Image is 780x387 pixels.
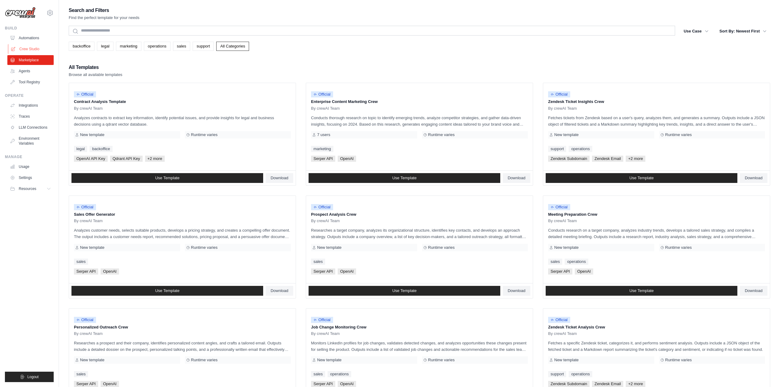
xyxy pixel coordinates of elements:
[311,156,335,162] span: Serper API
[508,176,525,180] span: Download
[7,77,54,87] a: Tool Registry
[592,156,623,162] span: Zendesk Email
[680,26,712,37] button: Use Case
[7,55,54,65] a: Marketplace
[548,218,577,223] span: By crewAI Team
[80,358,104,362] span: New template
[548,331,577,336] span: By crewAI Team
[569,146,592,152] a: operations
[565,259,588,265] a: operations
[311,331,340,336] span: By crewAI Team
[554,245,578,250] span: New template
[74,324,291,330] p: Personalized Outreach Crew
[745,176,763,180] span: Download
[428,132,455,137] span: Runtime varies
[80,245,104,250] span: New template
[548,340,765,353] p: Fetches a specific Zendesk ticket, categorizes it, and performs sentiment analysis. Outputs inclu...
[144,42,171,51] a: operations
[548,106,577,111] span: By crewAI Team
[155,176,179,180] span: Use Template
[338,381,356,387] span: OpenAI
[19,186,36,191] span: Resources
[74,91,96,97] span: Official
[311,115,528,127] p: Conducts thorough research on topic to identify emerging trends, analyze competitor strategies, a...
[554,358,578,362] span: New template
[311,317,333,323] span: Official
[311,268,335,275] span: Serper API
[7,162,54,172] a: Usage
[74,227,291,240] p: Analyzes customer needs, selects suitable products, develops a pricing strategy, and creates a co...
[548,99,765,105] p: Zendesk Ticket Insights Crew
[101,268,119,275] span: OpenAI
[548,211,765,218] p: Meeting Preparation Crew
[508,288,525,293] span: Download
[428,358,455,362] span: Runtime varies
[548,115,765,127] p: Fetches tickets from Zendesk based on a user's query, analyzes them, and generates a summary. Out...
[7,173,54,183] a: Settings
[74,268,98,275] span: Serper API
[69,72,122,78] p: Browse all available templates
[116,42,141,51] a: marketing
[311,324,528,330] p: Job Change Monitoring Crew
[74,99,291,105] p: Contract Analysis Template
[311,99,528,105] p: Enterprise Content Marketing Crew
[548,146,566,152] a: support
[309,173,500,183] a: Use Template
[271,176,288,180] span: Download
[392,288,417,293] span: Use Template
[311,91,333,97] span: Official
[311,259,325,265] a: sales
[69,6,140,15] h2: Search and Filters
[74,204,96,210] span: Official
[338,268,356,275] span: OpenAI
[548,156,590,162] span: Zendesk Subdomain
[665,132,692,137] span: Runtime varies
[74,115,291,127] p: Analyzes contracts to extract key information, identify potential issues, and provide insights fo...
[548,91,570,97] span: Official
[716,26,770,37] button: Sort By: Newest First
[665,358,692,362] span: Runtime varies
[311,381,335,387] span: Serper API
[548,324,765,330] p: Zendesk Ticket Analysis Crew
[5,93,54,98] div: Operate
[309,286,500,296] a: Use Template
[74,317,96,323] span: Official
[80,132,104,137] span: New template
[548,268,572,275] span: Serper API
[193,42,214,51] a: support
[155,288,179,293] span: Use Template
[311,371,325,377] a: sales
[328,371,351,377] a: operations
[317,245,341,250] span: New template
[5,372,54,382] button: Logout
[548,259,562,265] a: sales
[71,173,263,183] a: Use Template
[392,176,417,180] span: Use Template
[74,211,291,218] p: Sales Offer Generator
[317,132,330,137] span: 7 users
[548,204,570,210] span: Official
[191,132,218,137] span: Runtime varies
[740,286,767,296] a: Download
[74,371,88,377] a: sales
[7,33,54,43] a: Automations
[191,358,218,362] span: Runtime varies
[74,340,291,353] p: Researches a prospect and their company, identifies personalized content angles, and crafts a tai...
[569,371,592,377] a: operations
[338,156,356,162] span: OpenAI
[5,7,36,19] img: Logo
[7,66,54,76] a: Agents
[90,146,112,152] a: backoffice
[311,106,340,111] span: By crewAI Team
[575,268,593,275] span: OpenAI
[216,42,249,51] a: All Categories
[5,26,54,31] div: Build
[173,42,190,51] a: sales
[74,331,103,336] span: By crewAI Team
[548,227,765,240] p: Conducts research on a target company, analyzes industry trends, develops a tailored sales strate...
[266,173,293,183] a: Download
[546,286,737,296] a: Use Template
[74,156,108,162] span: OpenAI API Key
[311,218,340,223] span: By crewAI Team
[629,176,654,180] span: Use Template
